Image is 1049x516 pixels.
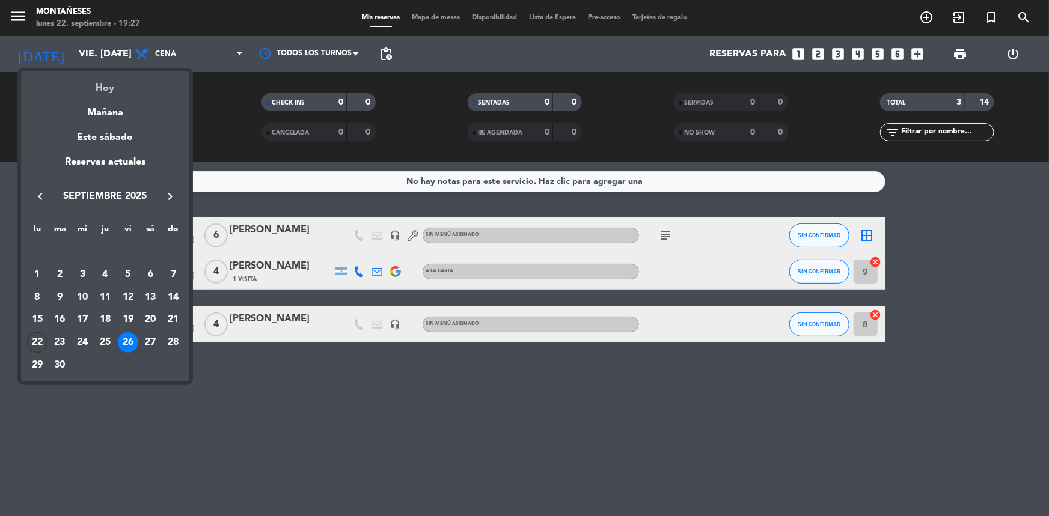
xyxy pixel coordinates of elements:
[162,222,185,241] th: domingo
[140,309,161,330] div: 20
[49,286,72,309] td: 9 de septiembre de 2025
[94,286,117,309] td: 11 de septiembre de 2025
[117,309,139,332] td: 19 de septiembre de 2025
[162,331,185,354] td: 28 de septiembre de 2025
[139,331,162,354] td: 27 de septiembre de 2025
[71,309,94,332] td: 17 de septiembre de 2025
[50,355,70,375] div: 30
[140,332,161,353] div: 27
[162,263,185,286] td: 7 de septiembre de 2025
[139,222,162,241] th: sábado
[71,222,94,241] th: miércoles
[21,71,189,96] div: Hoy
[95,287,115,308] div: 11
[118,332,138,353] div: 26
[27,264,47,285] div: 1
[26,240,185,263] td: SEP.
[26,286,49,309] td: 8 de septiembre de 2025
[159,189,181,204] button: keyboard_arrow_right
[163,287,183,308] div: 14
[94,331,117,354] td: 25 de septiembre de 2025
[163,309,183,330] div: 21
[27,355,47,375] div: 29
[117,222,139,241] th: viernes
[49,331,72,354] td: 23 de septiembre de 2025
[95,309,115,330] div: 18
[49,309,72,332] td: 16 de septiembre de 2025
[94,222,117,241] th: jueves
[163,189,177,204] i: keyboard_arrow_right
[162,309,185,332] td: 21 de septiembre de 2025
[72,264,93,285] div: 3
[26,354,49,377] td: 29 de septiembre de 2025
[27,287,47,308] div: 8
[50,332,70,353] div: 23
[95,332,115,353] div: 25
[49,263,72,286] td: 2 de septiembre de 2025
[163,264,183,285] div: 7
[26,263,49,286] td: 1 de septiembre de 2025
[26,331,49,354] td: 22 de septiembre de 2025
[118,309,138,330] div: 19
[26,309,49,332] td: 15 de septiembre de 2025
[94,263,117,286] td: 4 de septiembre de 2025
[139,309,162,332] td: 20 de septiembre de 2025
[140,287,161,308] div: 13
[27,309,47,330] div: 15
[117,263,139,286] td: 5 de septiembre de 2025
[117,331,139,354] td: 26 de septiembre de 2025
[21,121,189,154] div: Este sábado
[71,286,94,309] td: 10 de septiembre de 2025
[95,264,115,285] div: 4
[49,354,72,377] td: 30 de septiembre de 2025
[71,263,94,286] td: 3 de septiembre de 2025
[50,264,70,285] div: 2
[26,222,49,241] th: lunes
[21,96,189,121] div: Mañana
[72,332,93,353] div: 24
[139,286,162,309] td: 13 de septiembre de 2025
[29,189,51,204] button: keyboard_arrow_left
[50,287,70,308] div: 9
[49,222,72,241] th: martes
[118,287,138,308] div: 12
[72,287,93,308] div: 10
[50,309,70,330] div: 16
[117,286,139,309] td: 12 de septiembre de 2025
[21,154,189,179] div: Reservas actuales
[139,263,162,286] td: 6 de septiembre de 2025
[71,331,94,354] td: 24 de septiembre de 2025
[51,189,159,204] span: septiembre 2025
[72,309,93,330] div: 17
[118,264,138,285] div: 5
[163,332,183,353] div: 28
[27,332,47,353] div: 22
[162,286,185,309] td: 14 de septiembre de 2025
[94,309,117,332] td: 18 de septiembre de 2025
[140,264,161,285] div: 6
[33,189,47,204] i: keyboard_arrow_left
